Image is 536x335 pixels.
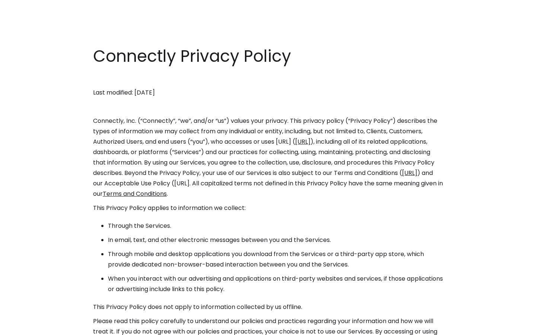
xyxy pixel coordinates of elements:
[7,321,45,332] aside: Language selected: English
[93,45,443,68] h1: Connectly Privacy Policy
[402,169,417,177] a: [URL]
[108,235,443,245] li: In email, text, and other electronic messages between you and the Services.
[108,274,443,294] li: When you interact with our advertising and applications on third-party websites and services, if ...
[108,249,443,270] li: Through mobile and desktop applications you download from the Services or a third-party app store...
[93,203,443,213] p: This Privacy Policy applies to information we collect:
[15,322,45,332] ul: Language list
[93,87,443,98] p: Last modified: [DATE]
[93,116,443,199] p: Connectly, Inc. (“Connectly”, “we”, and/or “us”) values your privacy. This privacy policy (“Priva...
[93,73,443,84] p: ‍
[103,189,167,198] a: Terms and Conditions
[295,137,310,146] a: [URL]
[93,302,443,312] p: This Privacy Policy does not apply to information collected by us offline.
[93,102,443,112] p: ‍
[108,221,443,231] li: Through the Services.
